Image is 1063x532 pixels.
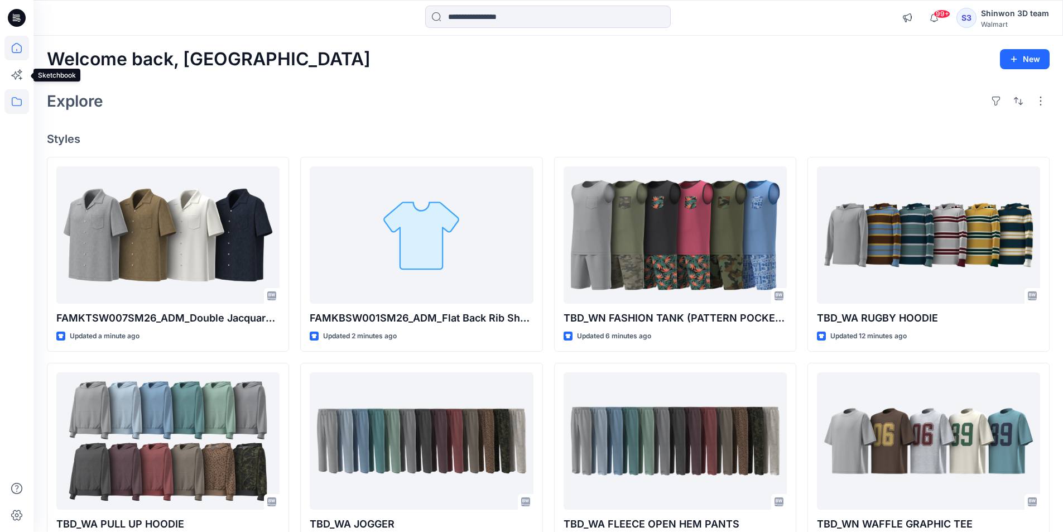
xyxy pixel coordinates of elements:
[956,8,977,28] div: S3
[577,330,651,342] p: Updated 6 minutes ago
[817,310,1040,326] p: TBD_WA RUGBY HOODIE
[56,310,280,326] p: FAMKTSW007SM26_ADM_Double Jacquard Camp Shirt
[323,330,397,342] p: Updated 2 minutes ago
[310,516,533,532] p: TBD_WA JOGGER
[56,516,280,532] p: TBD_WA PULL UP HOODIE
[310,310,533,326] p: FAMKBSW001SM26_ADM_Flat Back Rib Short
[830,330,907,342] p: Updated 12 minutes ago
[56,372,280,510] a: TBD_WA PULL UP HOODIE
[56,166,280,304] a: FAMKTSW007SM26_ADM_Double Jacquard Camp Shirt
[817,372,1040,510] a: TBD_WN WAFFLE GRAPHIC TEE
[47,49,371,70] h2: Welcome back, [GEOGRAPHIC_DATA]
[564,516,787,532] p: TBD_WA FLEECE OPEN HEM PANTS
[1000,49,1050,69] button: New
[564,166,787,304] a: TBD_WN FASHION TANK (PATTERN POCKET CONTR BINDING)
[981,20,1049,28] div: Walmart
[47,92,103,110] h2: Explore
[817,166,1040,304] a: TBD_WA RUGBY HOODIE
[934,9,950,18] span: 99+
[981,7,1049,20] div: Shinwon 3D team
[70,330,140,342] p: Updated a minute ago
[564,310,787,326] p: TBD_WN FASHION TANK (PATTERN POCKET CONTR BINDING)
[817,516,1040,532] p: TBD_WN WAFFLE GRAPHIC TEE
[47,132,1050,146] h4: Styles
[564,372,787,510] a: TBD_WA FLEECE OPEN HEM PANTS
[310,372,533,510] a: TBD_WA JOGGER
[310,166,533,304] a: FAMKBSW001SM26_ADM_Flat Back Rib Short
